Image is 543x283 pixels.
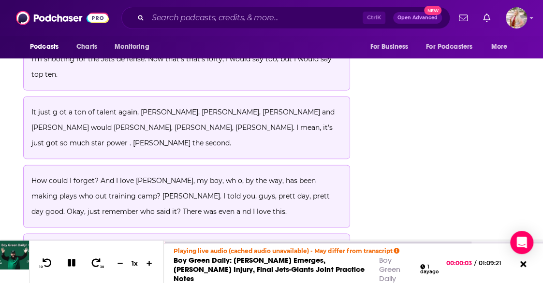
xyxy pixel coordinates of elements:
button: Show profile menu [506,7,527,28]
button: Open AdvancedNew [393,12,442,24]
span: 30 [100,265,104,269]
span: 00:00:03 [446,259,474,267]
button: open menu [420,38,486,56]
button: 30 [88,257,106,269]
a: Boy Green Daily: [PERSON_NAME] Emerges, [PERSON_NAME] Injury, Final Jets-Giants Joint Practice Notes [174,255,364,283]
div: Search podcasts, credits, & more... [121,7,450,29]
span: Charts [76,40,97,54]
span: Monitoring [115,40,149,54]
button: open menu [23,38,71,56]
a: Boy Green Daily [379,255,400,283]
button: How could I forget? And I love [PERSON_NAME], my boy, wh o, by the way, has been making plays who... [23,165,350,227]
span: It just g ot a ton of talent again, [PERSON_NAME], [PERSON_NAME], [PERSON_NAME] and [PERSON_NAME]... [31,108,337,147]
span: 10 [39,265,43,269]
button: 10 [37,257,56,269]
div: Open Intercom Messenger [510,231,533,254]
span: For Business [370,40,408,54]
p: Playing live audio (cached audio unavailable) - May differ from transcript [174,247,438,255]
span: Logged in as kmccue [506,7,527,28]
button: open menu [108,38,161,56]
img: User Profile [506,7,527,28]
button: It just g ot a ton of talent again, [PERSON_NAME], [PERSON_NAME], [PERSON_NAME] and [PERSON_NAME]... [23,96,350,159]
span: / [474,259,476,267]
span: Open Advanced [397,15,438,20]
a: Show notifications dropdown [479,10,494,26]
span: More [491,40,508,54]
button: open menu [484,38,520,56]
span: Ctrl K [363,12,385,24]
div: 1 day ago [420,264,439,274]
span: How could I forget? And I love [PERSON_NAME], my boy, wh o, by the way, has been making plays who... [31,176,332,216]
input: Search podcasts, credits, & more... [148,10,363,26]
span: New [424,6,441,15]
button: Someone said half assed [DATE], what was your what was your favo rite moment for camp? I lied, wh... [23,233,350,281]
div: 1 x [127,259,143,267]
button: open menu [363,38,420,56]
span: 01:09:21 [476,259,511,267]
a: Show notifications dropdown [455,10,471,26]
img: Podchaser - Follow, Share and Rate Podcasts [16,9,109,27]
a: Charts [70,38,103,56]
span: For Podcasters [426,40,472,54]
span: Podcasts [30,40,59,54]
